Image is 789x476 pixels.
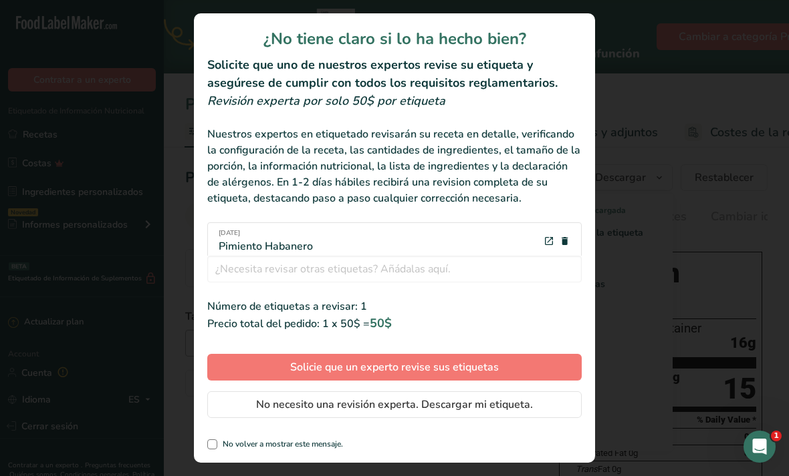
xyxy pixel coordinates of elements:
div: Pimiento Habanero [219,228,313,254]
span: 1 [771,431,782,441]
div: Precio total del pedido: 1 x 50$ = [207,314,582,332]
span: No volver a mostrar este mensaje. [217,439,343,449]
h2: Solicite que uno de nuestros expertos revise su etiqueta y asegúrese de cumplir con todos los req... [207,56,582,92]
div: Número de etiquetas a revisar: 1 [207,298,582,314]
h1: ¿No tiene claro si lo ha hecho bien? [207,27,582,51]
span: 50$ [370,315,392,331]
button: No necesito una revisión experta. Descargar mi etiqueta. [207,391,582,418]
span: No necesito una revisión experta. Descargar mi etiqueta. [256,397,533,413]
input: ¿Necesita revisar otras etiquetas? Añádalas aquí. [207,256,582,282]
iframe: Intercom live chat [744,431,776,463]
div: Nuestros expertos en etiquetado revisarán su receta en detalle, verificando la configuración de l... [207,126,582,206]
span: Solicie que un experto revise sus etiquetas [290,359,499,375]
span: [DATE] [219,228,313,238]
button: Solicie que un experto revise sus etiquetas [207,354,582,381]
div: Revisión experta por solo 50$ por etiqueta [207,92,582,110]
